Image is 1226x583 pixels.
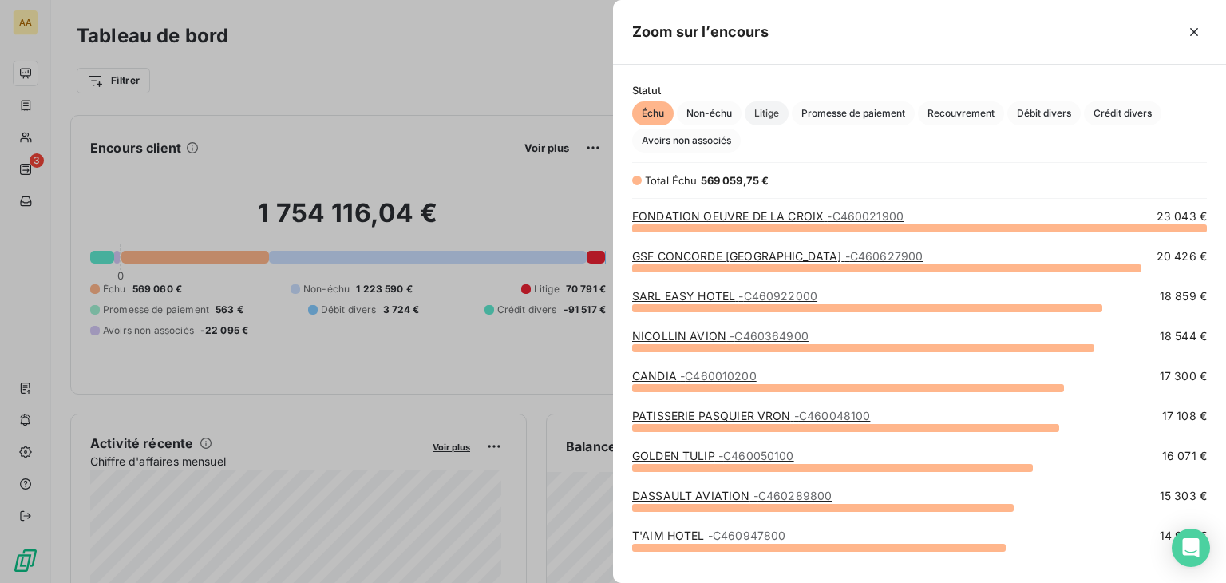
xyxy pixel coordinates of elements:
[918,101,1004,125] button: Recouvrement
[632,529,785,542] a: T'AIM HOTEL
[613,208,1226,564] div: grid
[794,409,871,422] span: - C460048100
[738,289,817,303] span: - C460922000
[1160,288,1207,304] span: 18 859 €
[632,21,769,43] h5: Zoom sur l’encours
[1160,368,1207,384] span: 17 300 €
[632,129,741,153] button: Avoirs non associés
[1162,448,1207,464] span: 16 071 €
[1172,529,1210,567] div: Open Intercom Messenger
[1007,101,1081,125] button: Débit divers
[632,209,904,223] a: FONDATION OEUVRE DE LA CROIX
[677,101,742,125] button: Non-échu
[792,101,915,125] button: Promesse de paiement
[632,369,757,383] a: CANDIA
[730,329,809,343] span: - C460364900
[1162,408,1207,424] span: 17 108 €
[1084,101,1161,125] button: Crédit divers
[701,174,769,187] span: 569 059,75 €
[632,409,870,422] a: PATISSERIE PASQUIER VRON
[1157,208,1207,224] span: 23 043 €
[632,289,817,303] a: SARL EASY HOTEL
[680,369,757,383] span: - C460010200
[632,101,674,125] button: Échu
[753,489,832,502] span: - C460289800
[632,489,832,502] a: DASSAULT AVIATION
[845,249,923,263] span: - C460627900
[745,101,789,125] button: Litige
[645,174,698,187] span: Total Échu
[632,249,923,263] a: GSF CONCORDE [GEOGRAPHIC_DATA]
[632,449,794,462] a: GOLDEN TULIP
[827,209,904,223] span: - C460021900
[1160,488,1207,504] span: 15 303 €
[632,329,809,343] a: NICOLLIN AVION
[1160,328,1207,344] span: 18 544 €
[1160,528,1207,544] span: 14 985 €
[708,529,786,542] span: - C460947800
[632,84,1207,97] span: Statut
[1157,248,1207,264] span: 20 426 €
[718,449,794,462] span: - C460050100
